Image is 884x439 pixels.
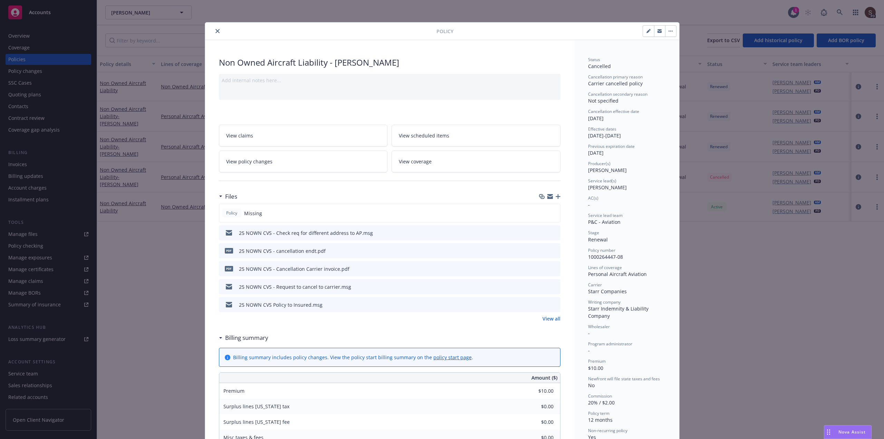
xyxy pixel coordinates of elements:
div: Files [219,192,237,201]
span: Renewal [588,236,608,243]
span: 1000264447-08 [588,254,623,260]
button: download file [540,283,546,290]
span: Personal Aircraft Aviation [588,271,647,277]
span: - [588,347,590,354]
a: View scheduled items [392,125,560,146]
div: Billing summary [219,333,268,342]
button: download file [540,229,546,237]
span: Premium [588,358,606,364]
div: 25 NOWN CVS - Cancellation Carrier invoice.pdf [239,265,349,273]
span: [DATE] [588,150,604,156]
span: Surplus lines [US_STATE] tax [223,403,289,410]
div: Drag to move [824,426,833,439]
button: preview file [551,265,558,273]
span: View scheduled items [399,132,449,139]
span: [PERSON_NAME] [588,184,627,191]
span: Effective dates [588,126,616,132]
div: 25 NOWN CVS Policy to Insured.msg [239,301,323,308]
span: Carrier cancelled policy [588,80,643,87]
a: policy start page [433,354,472,361]
span: Starr Companies [588,288,627,295]
span: Cancellation secondary reason [588,91,647,97]
span: [PERSON_NAME] [588,167,627,173]
span: - [588,201,590,208]
span: Starr Indemnity & Liability Company [588,305,650,319]
span: pdf [225,266,233,271]
span: Writing company [588,299,621,305]
span: Policy [225,210,239,216]
div: 25 NOWN CVS - Check req for different address to AP.msg [239,229,373,237]
div: 25 NOWN CVS - Request to cancel to carrier.msg [239,283,351,290]
a: View claims [219,125,388,146]
span: No [588,382,595,389]
button: preview file [551,283,558,290]
span: Program administrator [588,341,632,347]
div: Non Owned Aircraft Liability - [PERSON_NAME] [219,57,560,68]
h3: Files [225,192,237,201]
span: Amount ($) [531,374,557,381]
span: Producer(s) [588,161,611,166]
span: Policy number [588,247,615,253]
div: Billing summary includes policy changes. View the policy start billing summary on the . [233,354,473,361]
span: Service lead team [588,212,623,218]
span: View policy changes [226,158,272,165]
span: Premium [223,388,244,394]
button: close [213,27,222,35]
span: Wholesaler [588,324,610,330]
span: Lines of coverage [588,265,622,270]
div: 25 NOWN CVS - cancellation endt.pdf [239,247,326,255]
span: Newfront will file state taxes and fees [588,376,660,382]
button: preview file [551,229,558,237]
span: Stage [588,230,599,236]
h3: Billing summary [225,333,268,342]
span: - [588,330,590,336]
span: Carrier [588,282,602,288]
button: download file [540,265,546,273]
span: P&C - Aviation [588,219,621,225]
span: Cancellation primary reason [588,74,643,80]
span: Missing [244,210,262,217]
button: download file [540,247,546,255]
span: Service lead(s) [588,178,616,184]
span: Cancelled [588,63,611,69]
button: preview file [551,247,558,255]
span: Surplus lines [US_STATE] fee [223,419,290,425]
span: Status [588,57,600,63]
a: View all [542,315,560,322]
span: pdf [225,248,233,253]
span: AC(s) [588,195,598,201]
input: 0.00 [513,401,558,412]
span: Policy term [588,410,609,416]
input: 0.00 [513,386,558,396]
a: View policy changes [219,151,388,172]
span: Policy [436,28,453,35]
span: View coverage [399,158,432,165]
button: Nova Assist [824,425,872,439]
span: 20% / $2.00 [588,399,615,406]
span: View claims [226,132,253,139]
span: Commission [588,393,612,399]
span: Not specified [588,97,618,104]
span: [DATE] [588,115,604,122]
div: [DATE] - [DATE] [588,126,665,139]
span: Cancellation effective date [588,108,639,114]
span: 12 months [588,417,613,423]
span: $10.00 [588,365,603,371]
button: download file [540,301,546,308]
a: View coverage [392,151,560,172]
button: preview file [551,301,558,308]
span: Previous expiration date [588,143,635,149]
div: Add internal notes here... [222,77,558,84]
input: 0.00 [513,417,558,427]
span: Non-recurring policy [588,428,627,433]
span: Nova Assist [838,429,866,435]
